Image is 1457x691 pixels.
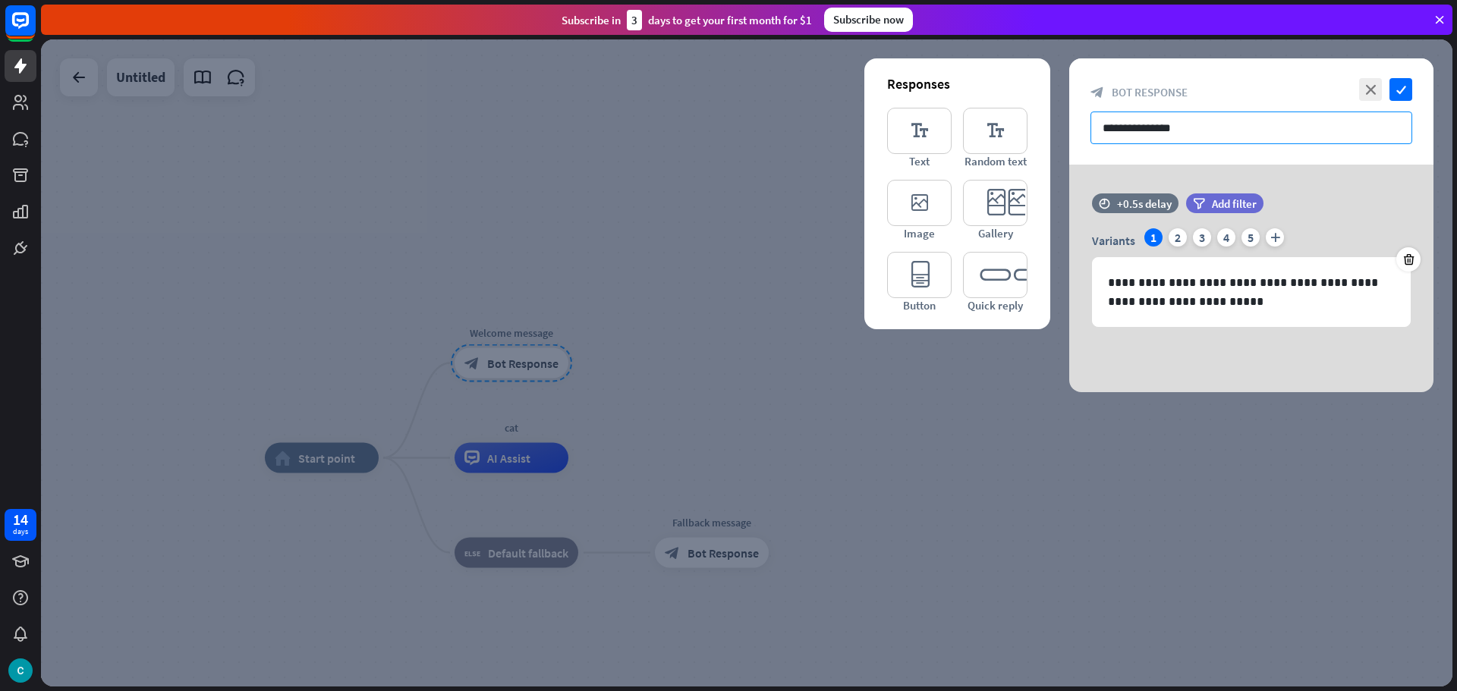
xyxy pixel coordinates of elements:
div: +0.5s delay [1117,196,1172,211]
a: 14 days [5,509,36,541]
span: Bot Response [1112,85,1188,99]
i: block_bot_response [1090,86,1104,99]
i: time [1099,198,1110,209]
div: 4 [1217,228,1235,247]
div: days [13,526,28,537]
div: Subscribe in days to get your first month for $1 [562,10,812,30]
i: close [1359,78,1382,101]
div: 5 [1241,228,1260,247]
i: filter [1193,198,1205,209]
div: 14 [13,513,28,526]
i: plus [1266,228,1284,247]
div: Subscribe now [824,8,913,32]
div: 3 [627,10,642,30]
i: check [1389,78,1412,101]
span: Variants [1092,233,1135,248]
button: Open LiveChat chat widget [12,6,58,52]
div: 3 [1193,228,1211,247]
div: 1 [1144,228,1163,247]
span: Add filter [1212,196,1257,211]
div: 2 [1169,228,1187,247]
